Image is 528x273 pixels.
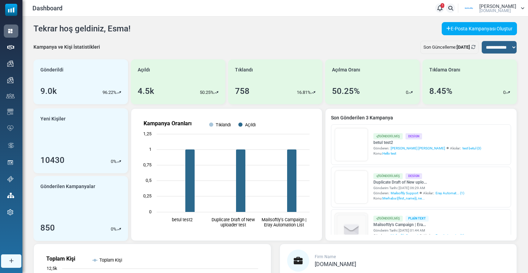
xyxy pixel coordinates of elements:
div: Konu: [373,196,464,201]
span: [PERSON_NAME] [PERSON_NAME] [391,146,445,151]
div: Design [405,173,422,179]
div: Gönderilmiş [373,216,403,222]
text: Toplam Kişi [99,257,122,263]
text: 1,25 [143,131,151,136]
span: Gönderildi [40,66,63,74]
img: mailsoftly_icon_blue_white.svg [5,4,17,16]
div: Gönderilmiş [373,173,403,179]
img: contacts-icon.svg [6,94,14,98]
a: betul test2 [373,139,481,146]
img: dashboard-icon-active.svg [7,28,13,34]
div: Gönderen: Alıcılar:: [373,146,481,151]
span: Firm Name [315,254,336,259]
a: Yeni Kişiler 10430 0% [33,108,128,173]
img: campaigns-icon.png [7,77,13,83]
a: [DOMAIN_NAME] [315,262,356,267]
text: Açıldı [245,122,255,127]
a: E-Posta Kampanyası Oluştur [442,22,517,35]
span: [PERSON_NAME] [479,4,516,9]
div: Konu: [373,151,481,156]
a: test betul (3) [462,146,481,151]
text: Toplam Kişi [46,255,75,262]
div: 758 [235,85,250,97]
a: Son Gönderilen 3 Kampanya [331,114,511,121]
span: 1 [441,3,444,8]
text: Mailsoftly's Campaign | Eray Automation List [262,217,306,227]
img: settings-icon.svg [7,209,13,215]
text: Duplicate Draft of New uploader test [211,217,255,227]
span: [DOMAIN_NAME] [479,9,511,13]
text: 1 [149,147,151,152]
text: 0,25 [143,193,151,198]
div: Gönderim Tarihi: [DATE] 01:44 AM [373,228,464,233]
a: Duplicate Draft of New uplo... [373,179,464,185]
a: User Logo [PERSON_NAME] [DOMAIN_NAME] [460,3,525,13]
p: 50.25% [200,89,214,96]
div: Design [405,133,422,139]
a: Refresh Stats [471,45,476,50]
img: User Logo [460,3,478,13]
p: 16.81% [297,89,311,96]
p: 0 [406,89,408,96]
img: email-templates-icon.svg [7,109,13,115]
text: 0,75 [143,162,151,167]
img: empty-draft-icon2.svg [335,214,368,246]
div: 10430 [40,154,65,166]
b: [DATE] [457,45,470,50]
text: Kampanya Oranları [144,120,192,127]
a: 1 [435,3,444,13]
div: Gönderen: Alıcılar:: [373,191,464,196]
a: Mailsoftly's Campaign | Era... [373,222,464,228]
a: Eray Automat... (1) [436,191,464,196]
div: Plain Text [405,216,429,222]
span: Tıklama Oranı [429,66,460,74]
div: % [111,226,121,233]
span: Merhaba {(first_name)}, ne... [382,196,425,200]
div: Gönderim Tarihi: [DATE] 06:29 AM [373,185,464,191]
div: 8.45% [429,85,452,97]
svg: Kampanya Oranları [137,114,316,235]
text: 12,5k [47,266,57,271]
span: Dashboard [32,3,62,13]
p: 0 [503,89,506,96]
p: 96.22% [102,89,117,96]
p: 0 [111,158,113,165]
img: campaigns-icon.png [7,60,13,67]
text: 0,5 [146,178,151,183]
span: Açıldı [138,66,150,74]
text: betul test2 [172,217,193,222]
h4: Tekrar hoş geldiniz, Esma! [33,24,130,34]
a: Eray Automat... (1) [436,233,464,238]
span: Gönderilen Kampanyalar [40,183,95,190]
div: % [111,158,121,165]
img: domain-health-icon.svg [7,125,13,131]
p: 0 [111,226,113,233]
span: Hello test [382,152,396,155]
div: Kampanya ve Kişi İstatistikleri [33,43,100,51]
span: Tıklandı [235,66,253,74]
div: 50.25% [332,85,360,97]
span: Mailsoftly Support [391,233,418,238]
img: workflow.svg [7,142,15,149]
text: Tıklandı [216,122,231,127]
div: Son Güncelleme: [420,41,479,54]
div: Gönderilmiş [373,133,403,139]
div: 4.5k [138,85,154,97]
text: 0 [149,209,151,214]
div: 9.0k [40,85,57,97]
img: support-icon.svg [7,176,13,182]
span: Yeni Kişiler [40,115,66,123]
div: Gönderen: Alıcılar:: [373,233,464,238]
div: 850 [40,222,55,234]
img: landing_pages.svg [7,159,13,166]
span: Mailsoftly Support [391,191,418,196]
span: Açılma Oranı [332,66,360,74]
